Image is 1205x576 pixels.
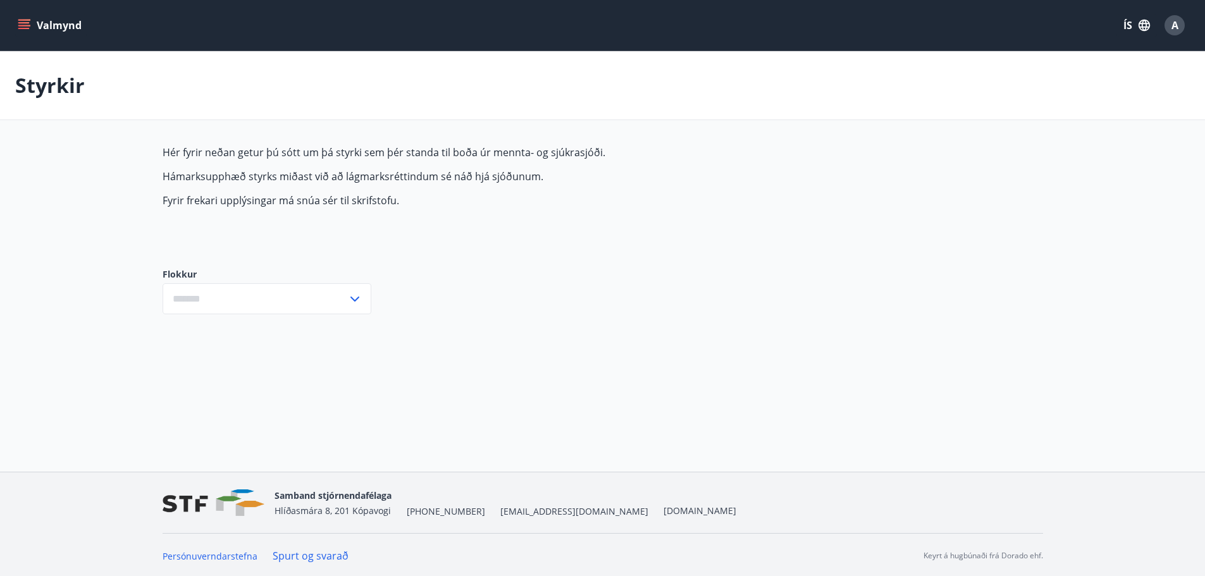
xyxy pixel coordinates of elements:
img: vjCaq2fThgY3EUYqSgpjEiBg6WP39ov69hlhuPVN.png [163,489,264,517]
a: Persónuverndarstefna [163,550,257,562]
button: menu [15,14,87,37]
p: Hér fyrir neðan getur þú sótt um þá styrki sem þér standa til boða úr mennta- og sjúkrasjóði. [163,145,760,159]
label: Flokkur [163,268,371,281]
span: A [1171,18,1178,32]
a: Spurt og svarað [273,549,349,563]
p: Hámarksupphæð styrks miðast við að lágmarksréttindum sé náð hjá sjóðunum. [163,169,760,183]
span: [EMAIL_ADDRESS][DOMAIN_NAME] [500,505,648,518]
button: A [1159,10,1190,40]
p: Styrkir [15,71,85,99]
p: Fyrir frekari upplýsingar má snúa sér til skrifstofu. [163,193,760,207]
span: [PHONE_NUMBER] [407,505,485,518]
span: Samband stjórnendafélaga [275,489,392,501]
button: ÍS [1116,14,1157,37]
span: Hlíðasmára 8, 201 Kópavogi [275,505,391,517]
a: [DOMAIN_NAME] [664,505,736,517]
p: Keyrt á hugbúnaði frá Dorado ehf. [924,550,1043,561]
